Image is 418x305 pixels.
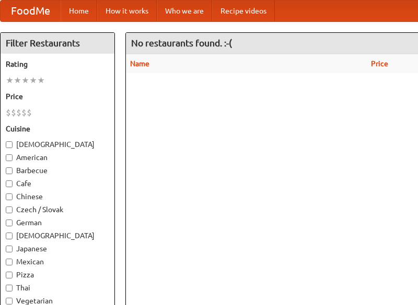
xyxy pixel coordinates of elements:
a: FoodMe [1,1,61,21]
li: $ [21,107,27,118]
label: Cafe [6,178,109,189]
input: Thai [6,285,13,291]
li: $ [11,107,16,118]
a: Recipe videos [212,1,275,21]
label: [DEMOGRAPHIC_DATA] [6,230,109,241]
input: Cafe [6,180,13,187]
li: ★ [6,75,14,86]
label: American [6,152,109,163]
label: Czech / Slovak [6,204,109,215]
h5: Rating [6,59,109,69]
h4: Filter Restaurants [1,33,114,54]
input: Barbecue [6,167,13,174]
a: Home [61,1,97,21]
li: ★ [29,75,37,86]
input: American [6,154,13,161]
input: Pizza [6,272,13,278]
h5: Cuisine [6,124,109,134]
li: $ [27,107,32,118]
li: ★ [21,75,29,86]
li: ★ [14,75,21,86]
ng-pluralize: No restaurants found. :-( [131,38,232,48]
label: [DEMOGRAPHIC_DATA] [6,139,109,150]
input: Mexican [6,259,13,265]
li: $ [16,107,21,118]
li: $ [6,107,11,118]
input: [DEMOGRAPHIC_DATA] [6,233,13,239]
label: Thai [6,283,109,293]
li: ★ [37,75,45,86]
input: Japanese [6,246,13,252]
input: German [6,219,13,226]
label: German [6,217,109,228]
input: Vegetarian [6,298,13,304]
a: How it works [97,1,157,21]
label: Pizza [6,270,109,280]
label: Chinese [6,191,109,202]
input: [DEMOGRAPHIC_DATA] [6,141,13,148]
label: Barbecue [6,165,109,176]
input: Czech / Slovak [6,206,13,213]
label: Mexican [6,257,109,267]
a: Price [371,59,388,68]
h5: Price [6,91,109,102]
a: Who we are [157,1,212,21]
input: Chinese [6,193,13,200]
a: Name [130,59,149,68]
label: Japanese [6,243,109,254]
